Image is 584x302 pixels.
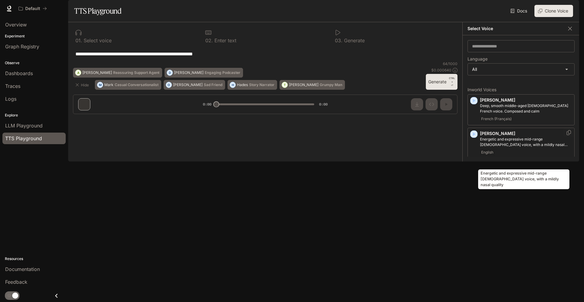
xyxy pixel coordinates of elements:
[75,68,81,78] div: A
[82,38,112,43] p: Select voice
[75,38,82,43] p: 0 1 .
[16,2,50,15] button: All workspaces
[213,38,236,43] p: Enter text
[230,80,235,90] div: H
[480,149,495,156] span: English
[335,38,342,43] p: 0 3 .
[534,5,573,17] button: Clone Voice
[25,6,40,11] p: Default
[468,64,574,75] div: All
[73,80,92,90] button: Hide
[342,38,365,43] p: Generate
[566,130,572,135] button: Copy Voice ID
[174,71,203,75] p: [PERSON_NAME]
[97,80,103,90] div: M
[431,68,451,73] p: $ 0.000640
[104,83,113,87] p: Mark
[480,115,513,123] span: French (Français)
[426,74,457,90] button: GenerateCTRL +⏎
[289,83,318,87] p: [PERSON_NAME]
[249,83,274,87] p: Story Narrator
[165,68,243,78] button: D[PERSON_NAME]Engaging Podcaster
[205,71,240,75] p: Engaging Podcaster
[115,83,158,87] p: Casual Conversationalist
[74,5,121,17] h1: TTS Playground
[280,80,345,90] button: T[PERSON_NAME]Grumpy Man
[228,80,277,90] button: HHadesStory Narrator
[166,80,172,90] div: O
[480,97,572,103] p: [PERSON_NAME]
[468,88,575,92] p: Inworld Voices
[237,83,248,87] p: Hades
[478,169,569,189] div: Energetic and expressive mid-range [DEMOGRAPHIC_DATA] voice, with a mildly nasal quality
[173,83,203,87] p: [PERSON_NAME]
[320,83,342,87] p: Grumpy Man
[443,61,457,66] p: 64 / 1000
[95,80,161,90] button: MMarkCasual Conversationalist
[205,38,213,43] p: 0 2 .
[468,57,488,61] p: Language
[480,103,572,114] p: Deep, smooth middle-aged male French voice. Composed and calm
[167,68,172,78] div: D
[282,80,287,90] div: T
[204,83,222,87] p: Sad Friend
[73,68,162,78] button: A[PERSON_NAME]Reassuring Support Agent
[164,80,225,90] button: O[PERSON_NAME]Sad Friend
[509,5,530,17] a: Docs
[82,71,112,75] p: [PERSON_NAME]
[449,76,455,87] p: ⏎
[113,71,159,75] p: Reassuring Support Agent
[449,76,455,84] p: CTRL +
[480,130,572,137] p: [PERSON_NAME]
[480,137,572,148] p: Energetic and expressive mid-range male voice, with a mildly nasal quality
